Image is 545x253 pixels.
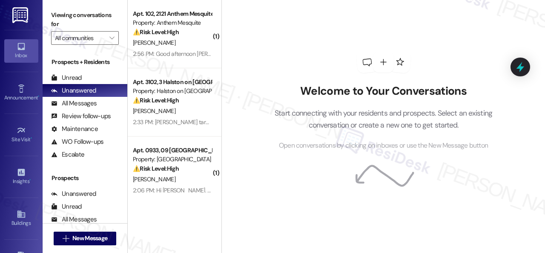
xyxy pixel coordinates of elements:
div: All Messages [51,99,97,108]
a: Site Visit • [4,123,38,146]
a: Inbox [4,39,38,62]
a: Buildings [4,207,38,230]
div: Property: Halston on [GEOGRAPHIC_DATA] [133,87,212,96]
a: Insights • [4,165,38,188]
div: Apt. 3102, 3 Halston on [GEOGRAPHIC_DATA] [133,78,212,87]
div: Maintenance [51,125,98,134]
div: Unread [51,73,82,82]
p: Start connecting with your residents and prospects. Select an existing conversation or create a n... [262,107,505,131]
div: Prospects [43,174,127,183]
div: Unanswered [51,189,96,198]
i:  [63,235,69,242]
div: Review follow-ups [51,112,111,121]
div: All Messages [51,215,97,224]
div: Property: Anthem Mesquite [133,18,212,27]
div: Unread [51,202,82,211]
div: Apt. 0933, 09 [GEOGRAPHIC_DATA] [133,146,212,155]
div: Unanswered [51,86,96,95]
strong: ⚠️ Risk Level: High [133,96,179,104]
div: Escalate [51,150,84,159]
span: [PERSON_NAME] [133,175,175,183]
span: • [31,135,32,141]
span: [PERSON_NAME] [133,107,175,115]
span: [PERSON_NAME] [133,39,175,47]
img: ResiDesk Logo [12,7,30,23]
span: New Message [72,234,107,243]
strong: ⚠️ Risk Level: High [133,165,179,172]
h2: Welcome to Your Conversations [262,84,505,98]
i:  [109,35,114,41]
span: • [38,93,39,99]
input: All communities [55,31,105,45]
div: Property: [GEOGRAPHIC_DATA] [133,155,212,164]
div: Prospects + Residents [43,58,127,67]
span: • [29,177,31,183]
div: Apt. 102, 2121 Anthem Mesquite [133,9,212,18]
label: Viewing conversations for [51,9,119,31]
span: Open conversations by clicking on inboxes or use the New Message button [279,140,488,151]
div: WO Follow-ups [51,137,103,146]
strong: ⚠️ Risk Level: High [133,28,179,36]
button: New Message [54,232,117,245]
